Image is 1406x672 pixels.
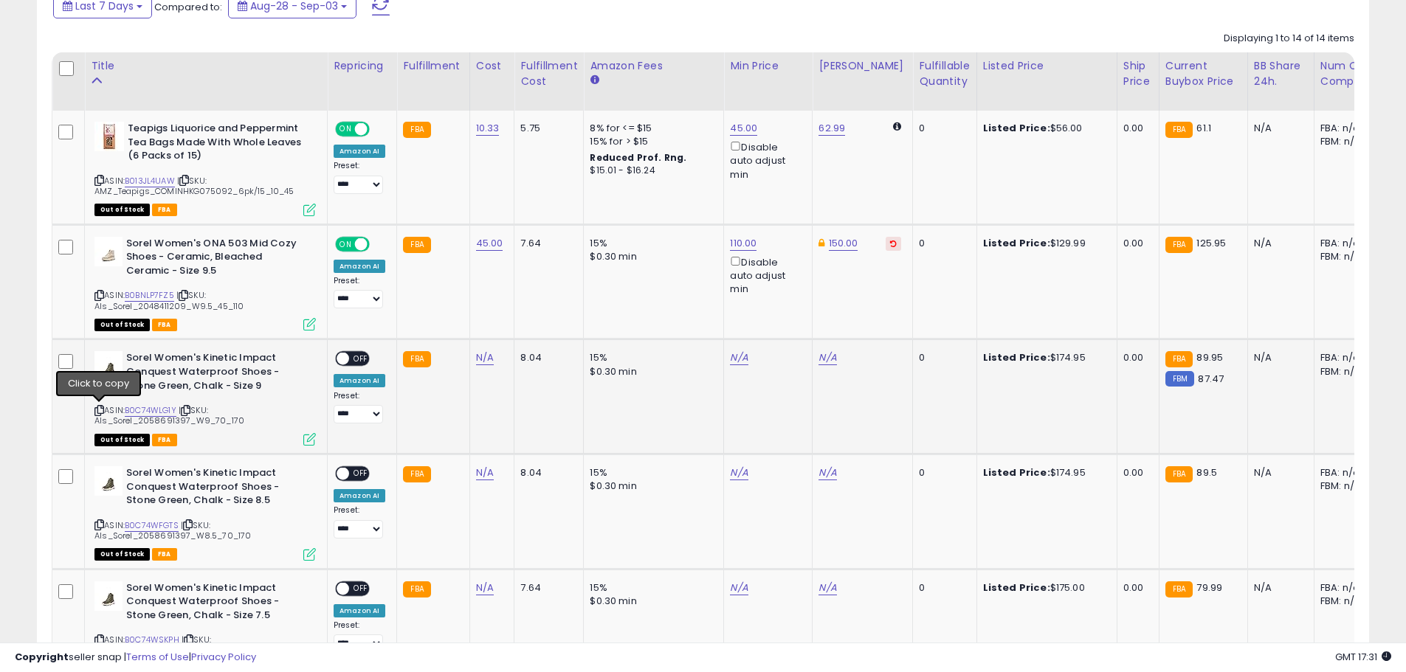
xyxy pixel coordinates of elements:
b: Sorel Women's Kinetic Impact Conquest Waterproof Shoes - Stone Green, Chalk - Size 9 [126,351,306,396]
div: 5.75 [520,122,572,135]
div: ASIN: [94,351,316,444]
span: All listings that are currently out of stock and unavailable for purchase on Amazon [94,319,150,331]
span: OFF [349,353,373,365]
small: FBA [403,581,430,597]
div: FBA: n/a [1320,122,1369,135]
b: Sorel Women's ONA 503 Mid Cozy Shoes - Ceramic, Bleached Ceramic - Size 9.5 [126,237,306,282]
div: 0.00 [1123,237,1148,250]
span: OFF [368,123,391,136]
a: N/A [476,465,494,480]
div: $175.00 [983,581,1106,595]
div: FBM: n/a [1320,365,1369,378]
span: FBA [152,434,177,446]
a: 10.33 [476,121,500,136]
a: 150.00 [829,236,858,251]
div: 15% [590,351,712,364]
div: N/A [1254,351,1303,364]
div: 0 [919,351,965,364]
span: 89.95 [1196,350,1223,364]
div: $0.30 min [590,365,712,378]
div: ASIN: [94,122,316,215]
div: Ship Price [1123,58,1153,89]
div: N/A [1254,122,1303,135]
div: N/A [1254,581,1303,595]
a: Terms of Use [126,650,189,664]
span: 89.5 [1196,465,1217,479]
span: 2025-09-11 17:31 GMT [1335,650,1391,664]
span: OFF [349,582,373,595]
div: ASIN: [94,237,316,330]
div: Amazon AI [334,489,385,502]
span: ON [337,123,355,136]
a: 62.99 [819,121,845,136]
div: Disable auto adjust min [730,254,801,297]
small: FBA [1165,122,1193,138]
div: Preset: [334,620,385,654]
img: 31QeUiGjnKL._SL40_.jpg [94,466,123,496]
span: FBA [152,319,177,331]
small: FBA [403,351,430,367]
img: 31QeUiGjnKL._SL40_.jpg [94,351,123,381]
div: Preset: [334,161,385,194]
span: ON [337,238,355,250]
b: Listed Price: [983,465,1050,479]
div: 0 [919,581,965,595]
div: Repricing [334,58,390,74]
small: FBM [1165,371,1194,387]
div: Preset: [334,391,385,424]
div: Num of Comp. [1320,58,1374,89]
div: 15% [590,581,712,595]
div: $0.30 min [590,479,712,493]
div: FBA: n/a [1320,466,1369,479]
div: 0.00 [1123,466,1148,479]
b: Teapigs Liquorice and Peppermint Tea Bags Made With Whole Leaves (6 Packs of 15) [128,122,307,167]
small: FBA [1165,237,1193,253]
div: $56.00 [983,122,1106,135]
div: 8.04 [520,351,572,364]
img: 31DXmPAdcFL._SL40_.jpg [94,237,123,266]
div: seller snap | | [15,651,256,665]
div: FBM: n/a [1320,135,1369,148]
div: Fulfillment [403,58,463,74]
small: Amazon Fees. [590,74,599,87]
span: OFF [368,238,391,250]
a: Privacy Policy [191,650,256,664]
div: $0.30 min [590,250,712,263]
span: | SKU: Als_Sorel_2058691397_W9_70_170 [94,404,244,426]
strong: Copyright [15,650,69,664]
span: OFF [349,468,373,480]
span: 61.1 [1196,121,1211,135]
b: Sorel Women's Kinetic Impact Conquest Waterproof Shoes - Stone Green, Chalk - Size 8.5 [126,466,306,511]
a: B0BNLP7FZ5 [125,289,174,302]
b: Reduced Prof. Rng. [590,151,686,164]
div: 7.64 [520,581,572,595]
span: 125.95 [1196,236,1226,250]
span: | SKU: Als_Sorel_2048411209_W9.5_45_110 [94,289,244,311]
a: N/A [819,350,836,365]
span: FBA [152,548,177,561]
div: [PERSON_NAME] [819,58,906,74]
div: Displaying 1 to 14 of 14 items [1224,32,1354,46]
div: FBA: n/a [1320,351,1369,364]
div: 0 [919,122,965,135]
i: This overrides the store level Dynamic Max Price for this listing [819,238,824,248]
div: $129.99 [983,237,1106,250]
span: 87.47 [1198,372,1224,386]
div: FBM: n/a [1320,250,1369,263]
div: Amazon Fees [590,58,717,74]
span: All listings that are currently out of stock and unavailable for purchase on Amazon [94,434,150,446]
a: B0C74WLG1Y [125,404,176,417]
div: Amazon AI [334,604,385,617]
div: Cost [476,58,509,74]
span: | SKU: Als_Sorel_2058691397_W8.5_70_170 [94,519,251,541]
a: N/A [819,581,836,595]
a: 110.00 [730,236,757,251]
a: B013JL4UAW [125,175,175,187]
div: 8% for <= $15 [590,122,712,135]
div: 7.64 [520,237,572,250]
span: All listings that are currently out of stock and unavailable for purchase on Amazon [94,548,150,561]
div: Listed Price [983,58,1111,74]
div: FBM: n/a [1320,479,1369,493]
div: Fulfillment Cost [520,58,577,89]
div: Current Buybox Price [1165,58,1241,89]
